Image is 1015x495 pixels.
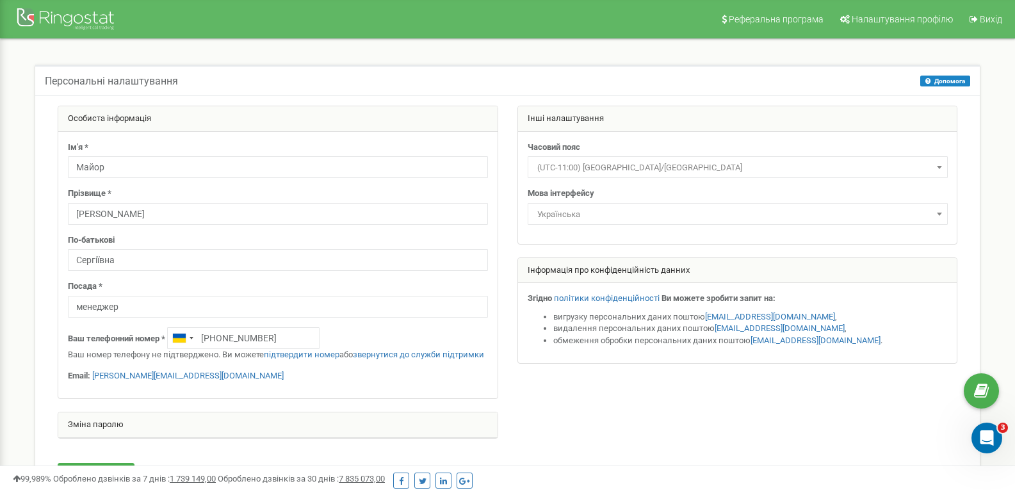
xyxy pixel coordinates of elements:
[68,280,102,293] label: Посада *
[852,14,953,24] span: Налаштування профілю
[553,323,948,335] li: видалення персональних даних поштою ,
[68,349,488,361] p: Ваш номер телефону не підтверджено. Ви можете або
[528,203,948,225] span: Українська
[53,474,216,483] span: Оброблено дзвінків за 7 днів :
[532,206,943,223] span: Українська
[218,474,385,483] span: Оброблено дзвінків за 30 днів :
[339,474,385,483] u: 7 835 073,00
[920,76,970,86] button: Допомога
[518,258,957,284] div: Інформація про конфіденційність данних
[518,106,957,132] div: Інші налаштування
[705,312,835,321] a: [EMAIL_ADDRESS][DOMAIN_NAME]
[68,203,488,225] input: Прізвище
[68,234,115,247] label: По-батькові
[170,474,216,483] u: 1 739 149,00
[68,142,88,154] label: Ім'я *
[92,371,284,380] a: [PERSON_NAME][EMAIL_ADDRESS][DOMAIN_NAME]
[528,142,580,154] label: Часовий пояс
[528,188,594,200] label: Мова інтерфейсу
[553,311,948,323] li: вигрузку персональних даних поштою ,
[264,350,339,359] a: підтвердити номер
[971,423,1002,453] iframe: Intercom live chat
[729,14,824,24] span: Реферальна програма
[68,296,488,318] input: Посада
[751,336,881,345] a: [EMAIL_ADDRESS][DOMAIN_NAME]
[13,474,51,483] span: 99,989%
[68,371,90,380] strong: Email:
[528,156,948,178] span: (UTC-11:00) Pacific/Midway
[68,333,165,345] label: Ваш телефонний номер *
[554,293,660,303] a: політики конфіденційності
[168,328,197,348] div: Telephone country code
[167,327,320,349] input: +1-800-555-55-55
[68,249,488,271] input: По-батькові
[68,156,488,178] input: Ім'я
[68,188,111,200] label: Прізвище *
[715,323,845,333] a: [EMAIL_ADDRESS][DOMAIN_NAME]
[532,159,943,177] span: (UTC-11:00) Pacific/Midway
[528,293,552,303] strong: Згідно
[980,14,1002,24] span: Вихід
[58,463,134,485] button: Зберегти
[58,412,498,438] div: Зміна паролю
[58,106,498,132] div: Особиста інформація
[998,423,1008,433] span: 3
[553,335,948,347] li: обмеження обробки персональних даних поштою .
[662,293,775,303] strong: Ви можете зробити запит на:
[45,76,178,87] h5: Персональні налаштування
[353,350,484,359] a: звернутися до служби підтримки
